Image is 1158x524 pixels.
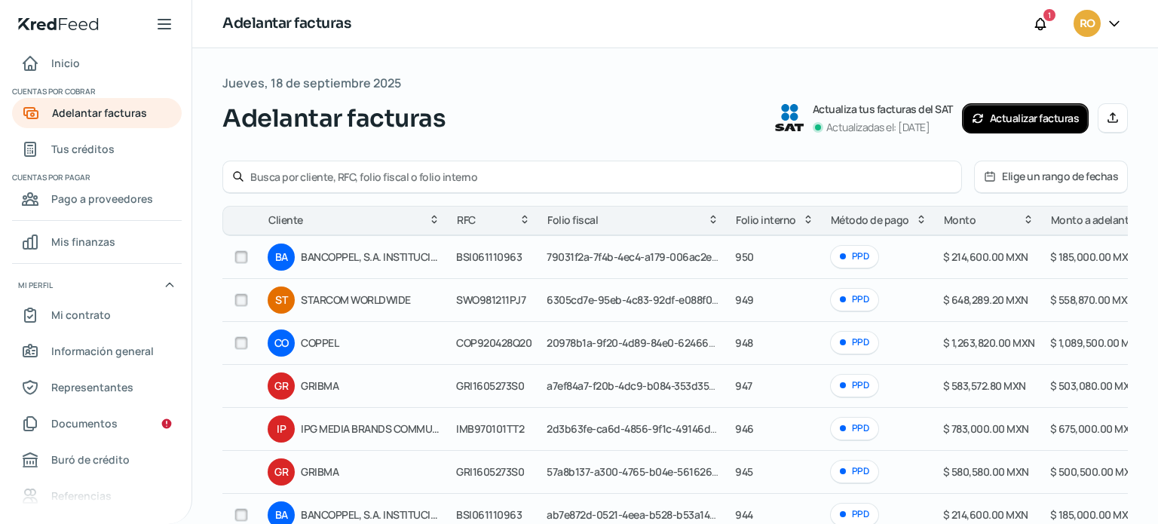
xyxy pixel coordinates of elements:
a: Información general [12,336,182,366]
span: $ 558,870.00 MXN [1050,293,1135,307]
span: 948 [735,336,753,350]
span: Monto a adelantar [1051,211,1138,229]
span: Cliente [268,211,303,229]
span: $ 675,000.00 MXN [1050,421,1137,436]
span: STARCOM WORLDWIDE [301,291,441,309]
span: Información general [51,342,154,360]
span: $ 503,080.00 MXN [1050,378,1137,393]
div: BA [268,244,295,271]
a: Inicio [12,48,182,78]
span: $ 648,289.20 MXN [943,293,1028,307]
span: 944 [735,507,753,522]
span: Folio interno [736,211,796,229]
span: $ 783,000.00 MXN [943,421,1029,436]
span: IPG MEDIA BRANDS COMMUNICATIONS [301,420,441,438]
h1: Adelantar facturas [222,13,351,35]
span: Pago a proveedores [51,189,153,208]
span: BSI061110963 [456,250,522,264]
a: Mi contrato [12,300,182,330]
span: $ 1,089,500.00 MXN [1050,336,1144,350]
button: Elige un rango de fechas [975,161,1127,192]
span: SWO981211PJ7 [456,293,525,307]
span: ab7e872d-0521-4eea-b528-b53a140ecfd9 [547,507,743,522]
span: 79031f2a-7f4b-4ec4-a179-006ac2e6d51f [547,250,737,264]
button: Actualizar facturas [962,103,1089,133]
span: 949 [735,293,754,307]
div: IP [268,415,295,443]
span: 950 [735,250,754,264]
div: PPD [830,288,879,311]
div: PPD [830,460,879,483]
span: $ 1,263,820.00 MXN [943,336,1035,350]
a: Mis finanzas [12,227,182,257]
span: COP920428Q20 [456,336,532,350]
a: Buró de crédito [12,445,182,475]
span: GRIBMA [301,463,441,481]
div: GR [268,372,295,400]
a: Tus créditos [12,134,182,164]
div: CO [268,329,295,357]
a: Adelantar facturas [12,98,182,128]
a: Pago a proveedores [12,184,182,214]
input: Busca por cliente, RFC, folio fiscal o folio interno [250,170,952,184]
span: $ 580,580.00 MXN [943,464,1029,479]
span: 945 [735,464,753,479]
span: 1 [1048,8,1051,22]
div: GR [268,458,295,486]
span: 947 [735,378,752,393]
span: Referencias [51,486,112,505]
span: Inicio [51,54,80,72]
span: Tus créditos [51,139,115,158]
div: PPD [830,417,879,440]
span: Buró de crédito [51,450,130,469]
span: $ 583,572.80 MXN [943,378,1026,393]
span: $ 185,000.00 MXN [1050,507,1135,522]
span: BSI061110963 [456,507,522,522]
span: Cuentas por cobrar [12,84,179,98]
span: Mi perfil [18,278,53,292]
span: 57a8b137-a300-4765-b04e-5616263cb8b5 [547,464,747,479]
span: Documentos [51,414,118,433]
span: Adelantar facturas [222,100,446,136]
a: Representantes [12,372,182,403]
span: COPPEL [301,334,441,352]
div: ST [268,287,295,314]
span: Método de pago [831,211,909,229]
span: Mi contrato [51,305,111,324]
span: 20978b1a-9f20-4d89-84e0-62466d0a420d [547,336,751,350]
span: GRI1605273S0 [456,464,524,479]
span: $ 214,600.00 MXN [943,507,1028,522]
span: Mis finanzas [51,232,115,251]
span: BANCOPPEL, S.A. INSTITUCION DE BANCA MULTIPLE [301,506,441,524]
span: RFC [457,211,476,229]
a: Documentos [12,409,182,439]
div: PPD [830,331,879,354]
span: Representantes [51,378,133,397]
span: IMB970101TT2 [456,421,524,436]
span: Jueves, 18 de septiembre 2025 [222,72,401,94]
span: BANCOPPEL, S.A. INSTITUCION DE BANCA MULTIPLE [301,248,441,266]
span: GRIBMA [301,377,441,395]
div: PPD [830,245,879,268]
span: Monto [944,211,976,229]
p: Actualiza tus facturas del SAT [813,100,953,118]
span: 6305cd7e-95eb-4c83-92df-e088f08af7f4 [547,293,740,307]
p: Actualizadas el: [DATE] [826,118,930,136]
img: SAT logo [775,104,804,131]
span: $ 500,500.00 MXN [1050,464,1138,479]
div: PPD [830,374,879,397]
span: Adelantar facturas [52,103,147,122]
span: $ 185,000.00 MXN [1050,250,1135,264]
span: 2d3b63fe-ca6d-4856-9f1c-49146def24bc [547,421,743,436]
span: GRI1605273S0 [456,378,524,393]
span: Cuentas por pagar [12,170,179,184]
a: Referencias [12,481,182,511]
span: $ 214,600.00 MXN [943,250,1028,264]
span: Folio fiscal [547,211,598,229]
span: a7ef84a7-f20b-4dc9-b084-353d354d8575 [547,378,743,393]
span: 946 [735,421,754,436]
span: RO [1080,15,1095,33]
